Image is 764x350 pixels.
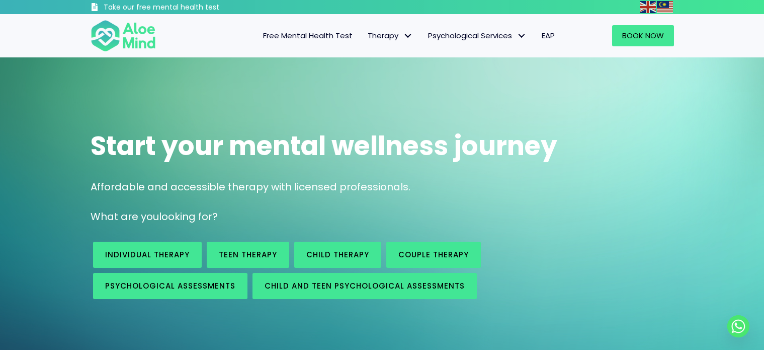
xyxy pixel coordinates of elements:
[93,273,247,299] a: Psychological assessments
[91,3,273,14] a: Take our free mental health test
[91,19,156,52] img: Aloe mind Logo
[401,29,415,43] span: Therapy: submenu
[91,127,557,164] span: Start your mental wellness journey
[207,242,289,268] a: Teen Therapy
[263,30,353,41] span: Free Mental Health Test
[360,25,420,46] a: TherapyTherapy: submenu
[105,249,190,260] span: Individual therapy
[219,249,277,260] span: Teen Therapy
[420,25,534,46] a: Psychological ServicesPsychological Services: submenu
[398,249,469,260] span: Couple therapy
[386,242,481,268] a: Couple therapy
[265,281,465,291] span: Child and Teen Psychological assessments
[515,29,529,43] span: Psychological Services: submenu
[612,25,674,46] a: Book Now
[91,209,159,224] span: What are you
[534,25,562,46] a: EAP
[368,30,413,41] span: Therapy
[104,3,273,13] h3: Take our free mental health test
[306,249,369,260] span: Child Therapy
[252,273,477,299] a: Child and Teen Psychological assessments
[542,30,555,41] span: EAP
[91,180,674,194] p: Affordable and accessible therapy with licensed professionals.
[294,242,381,268] a: Child Therapy
[105,281,235,291] span: Psychological assessments
[256,25,360,46] a: Free Mental Health Test
[657,1,674,13] a: Malay
[159,209,218,224] span: looking for?
[428,30,527,41] span: Psychological Services
[622,30,664,41] span: Book Now
[640,1,657,13] a: English
[640,1,656,13] img: en
[93,242,202,268] a: Individual therapy
[657,1,673,13] img: ms
[169,25,562,46] nav: Menu
[727,315,749,337] a: Whatsapp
